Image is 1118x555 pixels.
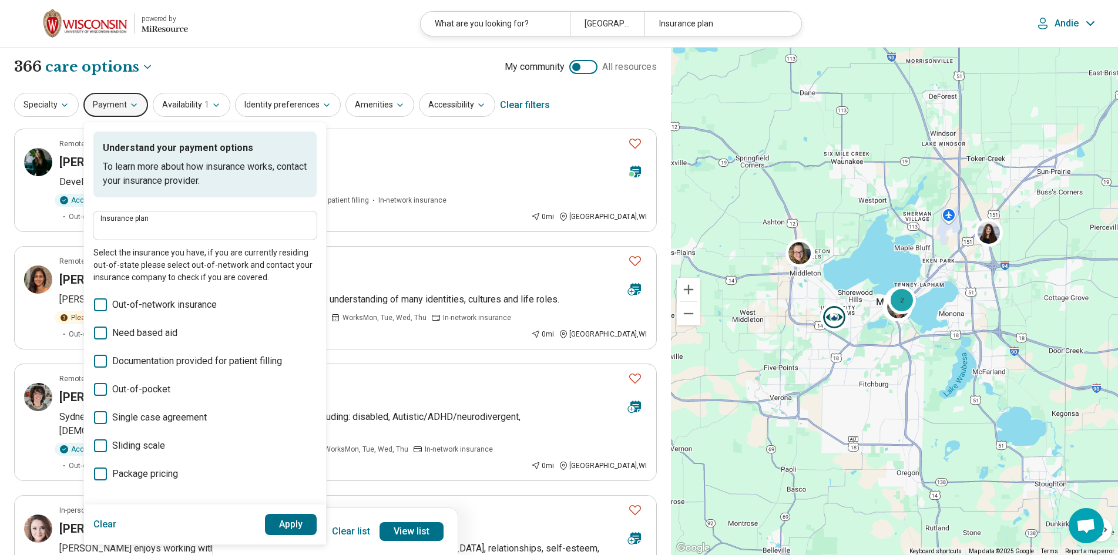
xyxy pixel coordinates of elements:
[419,93,495,117] button: Accessibility
[59,389,152,405] h3: [PERSON_NAME]
[59,256,125,267] p: Remote or In-person
[112,411,207,425] span: Single case agreement
[602,60,657,74] span: All resources
[112,467,178,481] span: Package pricing
[884,292,912,321] div: 2
[112,354,282,368] span: Documentation provided for patient filling
[45,57,139,77] span: care options
[142,14,188,24] div: powered by
[559,460,647,471] div: [GEOGRAPHIC_DATA] , WI
[505,60,565,74] span: My community
[969,548,1034,554] span: Map data ©2025 Google
[235,93,341,117] button: Identity preferences
[531,460,554,471] div: 0 mi
[103,141,307,155] p: Understand your payment options
[1069,508,1104,543] div: Open chat
[59,175,647,189] p: Developmental & Relational Trauma Therapist
[204,99,209,111] span: 1
[623,132,647,156] button: Favorite
[500,91,550,119] div: Clear filters
[45,57,153,77] button: Care options
[425,444,493,455] span: In-network insurance
[623,366,647,391] button: Favorite
[59,271,152,288] h3: [PERSON_NAME]
[93,247,317,284] p: Select the insurance you have, if you are currently residing out-of-state please select out-of-ne...
[100,215,310,222] label: Insurance plan
[59,139,125,149] p: Remote or In-person
[69,329,112,339] span: Out-of-pocket
[43,9,127,38] img: University of Wisconsin-Madison
[1041,548,1058,554] a: Terms (opens in new tab)
[55,443,135,456] div: Accepting clients
[59,520,152,537] h3: [PERSON_NAME]
[153,93,230,117] button: Availability1
[14,57,153,77] h1: 366
[19,9,188,38] a: University of Wisconsin-Madisonpowered by
[112,439,165,453] span: Sliding scale
[59,505,105,516] p: In-person only
[443,312,511,323] span: In-network insurance
[623,249,647,273] button: Favorite
[570,12,644,36] div: [GEOGRAPHIC_DATA], [GEOGRAPHIC_DATA]
[93,514,117,535] button: Clear
[327,522,375,541] button: Clear list
[14,93,79,117] button: Specialty
[55,311,125,324] div: Please inquire
[343,312,427,323] span: Works Mon, Tue, Wed, Thu
[623,498,647,522] button: Favorite
[531,211,554,222] div: 0 mi
[55,194,135,207] div: Accepting clients
[112,298,217,312] span: Out-of-network insurance
[324,444,408,455] span: Works Mon, Tue, Wed, Thu
[59,292,647,307] p: [PERSON_NAME] brings extensive life experience and thoughtful understanding of many identities, c...
[1065,548,1114,554] a: Report a map error
[112,382,170,396] span: Out-of-pocket
[345,93,414,117] button: Amenities
[103,160,307,188] p: To learn more about how insurance works, contact your insurance provider.
[59,374,125,384] p: Remote or In-person
[644,12,794,36] div: Insurance plan
[559,211,647,222] div: [GEOGRAPHIC_DATA] , WI
[59,410,647,438] p: Sydney is excited to hold space for clients in all walks of life including: disabled, Autistic/AD...
[559,329,647,339] div: [GEOGRAPHIC_DATA] , WI
[531,329,554,339] div: 0 mi
[888,286,916,314] div: 2
[677,278,700,301] button: Zoom in
[1055,18,1079,29] p: Andie
[69,211,151,222] span: Out-of-network insurance
[677,302,700,325] button: Zoom out
[83,93,148,117] button: Payment
[112,326,177,340] span: Need based aid
[378,195,446,206] span: In-network insurance
[69,460,112,471] span: Out-of-pocket
[265,514,317,535] button: Apply
[380,522,444,541] a: View list
[59,154,152,170] h3: [PERSON_NAME]
[421,12,570,36] div: What are you looking for?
